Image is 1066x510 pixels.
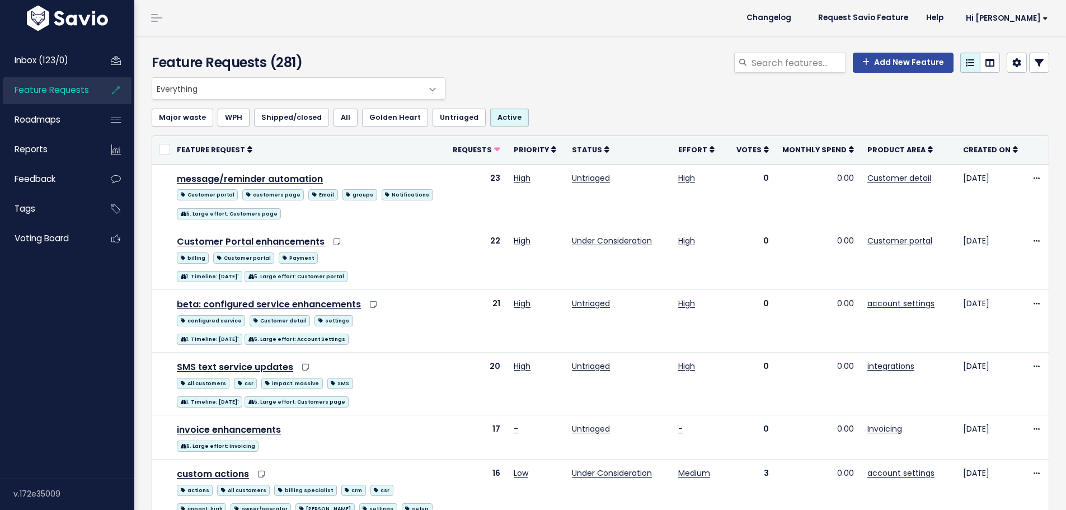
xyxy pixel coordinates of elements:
[3,196,93,222] a: Tags
[917,10,952,26] a: Help
[776,415,861,460] td: 0.00
[177,315,245,326] span: configured service
[446,353,507,415] td: 20
[572,172,610,184] a: Untriaged
[963,144,1018,155] a: Created On
[730,353,776,415] td: 0
[152,77,445,100] span: Everything
[956,227,1025,289] td: [DATE]
[245,269,347,283] a: 5. Large effort: Customer portal
[572,298,610,309] a: Untriaged
[177,361,293,373] a: SMS text service updates
[956,415,1025,460] td: [DATE]
[514,145,549,155] span: Priority
[370,483,393,497] a: csr
[152,78,422,99] span: Everything
[514,467,528,479] a: Low
[177,394,242,408] a: 1. Timeline: [DATE]'
[342,187,377,201] a: groups
[867,423,902,434] a: Invoicing
[867,145,926,155] span: Product Area
[382,189,433,200] span: Notifications
[678,467,710,479] a: Medium
[15,54,68,66] span: Inbox (123/0)
[245,331,349,345] a: 5. Large effort: Account Settings
[362,109,428,127] a: Golden Heart
[370,485,393,496] span: csr
[342,189,377,200] span: groups
[308,189,337,200] span: Email
[177,271,242,282] span: 1. Timeline: [DATE]'
[746,14,791,22] span: Changelog
[152,109,1049,127] ul: Filter feature requests
[952,10,1057,27] a: Hi [PERSON_NAME]
[3,77,93,103] a: Feature Requests
[218,109,250,127] a: WPH
[177,467,249,480] a: custom actions
[433,109,486,127] a: Untriaged
[177,144,252,155] a: Feature Request
[274,485,336,496] span: billing specialist
[853,53,954,73] a: Add New Feature
[261,378,322,389] span: impact: massive
[177,208,281,219] span: 5. Large effort: Customers page
[213,252,274,264] span: Customer portal
[261,376,322,390] a: impact: massive
[314,313,353,327] a: settings
[514,423,518,434] a: -
[867,298,934,309] a: account settings
[177,485,213,496] span: actions
[177,269,242,283] a: 1. Timeline: [DATE]'
[736,145,762,155] span: Votes
[15,203,35,214] span: Tags
[177,438,259,452] a: 5. Large effort: Invoicing
[446,227,507,289] td: 22
[736,144,769,155] a: Votes
[572,235,652,246] a: Under Consideration
[572,145,602,155] span: Status
[308,187,337,201] a: Email
[152,53,440,73] h4: Feature Requests (281)
[3,48,93,73] a: Inbox (123/0)
[867,467,934,479] a: account settings
[382,187,433,201] a: Notifications
[177,334,242,345] span: 1. Timeline: [DATE]'
[446,415,507,460] td: 17
[234,378,257,389] span: csr
[956,164,1025,227] td: [DATE]
[177,313,245,327] a: configured service
[867,172,931,184] a: Customer detail
[776,227,861,289] td: 0.00
[446,164,507,227] td: 23
[678,144,715,155] a: Effort
[177,298,361,311] a: beta: configured service enhancements
[213,250,274,264] a: Customer portal
[177,376,229,390] a: All customers
[867,361,914,372] a: integrations
[514,361,530,372] a: High
[678,235,695,246] a: High
[514,235,530,246] a: High
[245,396,349,408] span: 5. Large effort: Customers page
[242,189,304,200] span: customers page
[514,144,556,155] a: Priority
[334,109,358,127] a: All
[730,227,776,289] td: 0
[177,441,259,452] span: 5. Large effort: Invoicing
[15,232,69,244] span: Voting Board
[250,313,310,327] a: Customer detail
[177,145,245,155] span: Feature Request
[678,423,683,434] a: -
[3,166,93,192] a: Feedback
[177,189,238,200] span: Customer portal
[514,172,530,184] a: High
[963,145,1011,155] span: Created On
[314,315,353,326] span: settings
[341,483,366,497] a: crm
[956,353,1025,415] td: [DATE]
[776,353,861,415] td: 0.00
[177,172,323,185] a: message/reminder automation
[446,289,507,352] td: 21
[177,483,213,497] a: actions
[572,467,652,479] a: Under Consideration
